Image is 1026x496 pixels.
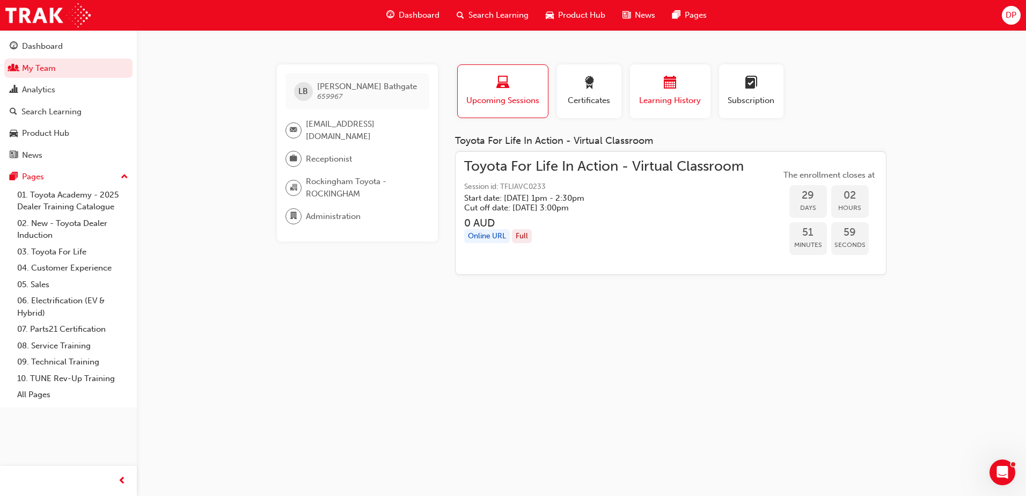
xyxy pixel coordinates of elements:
[614,4,664,26] a: news-iconNews
[298,85,308,98] span: LB
[457,9,464,22] span: search-icon
[378,4,448,26] a: guage-iconDashboard
[464,161,744,173] span: Toyota For Life In Action - Virtual Classroom
[4,167,133,187] button: Pages
[5,3,91,27] img: Trak
[4,102,133,122] a: Search Learning
[317,92,342,101] span: 659967
[664,4,715,26] a: pages-iconPages
[13,260,133,276] a: 04. Customer Experience
[317,82,417,91] span: [PERSON_NAME] Bathgate
[789,227,827,239] span: 51
[557,64,621,118] button: Certificates
[781,169,877,181] span: The enrollment closes at
[10,42,18,52] span: guage-icon
[4,123,133,143] a: Product Hub
[386,9,394,22] span: guage-icon
[13,370,133,387] a: 10. TUNE Rev-Up Training
[10,85,18,95] span: chart-icon
[831,202,869,214] span: Hours
[13,244,133,260] a: 03. Toyota For Life
[22,40,63,53] div: Dashboard
[630,64,710,118] button: Learning History
[537,4,614,26] a: car-iconProduct Hub
[306,118,421,142] span: [EMAIL_ADDRESS][DOMAIN_NAME]
[664,76,677,91] span: calendar-icon
[789,202,827,214] span: Days
[13,338,133,354] a: 08. Service Training
[1006,9,1016,21] span: DP
[464,161,877,266] a: Toyota For Life In Action - Virtual ClassroomSession id: TFLIAVC0233Start date: [DATE] 1pm - 2:30...
[22,149,42,162] div: News
[831,239,869,251] span: Seconds
[121,170,128,184] span: up-icon
[464,193,727,203] h5: Start date: [DATE] 1pm - 2:30pm
[512,229,532,244] div: Full
[565,94,613,107] span: Certificates
[468,9,529,21] span: Search Learning
[719,64,783,118] button: Subscription
[789,239,827,251] span: Minutes
[635,9,655,21] span: News
[464,229,510,244] div: Online URL
[306,176,421,200] span: Rockingham Toyota - ROCKINGHAM
[672,9,680,22] span: pages-icon
[290,209,297,223] span: department-icon
[4,37,133,56] a: Dashboard
[745,76,758,91] span: learningplan-icon
[583,76,596,91] span: award-icon
[13,215,133,244] a: 02. New - Toyota Dealer Induction
[831,189,869,202] span: 02
[496,76,509,91] span: laptop-icon
[990,459,1015,485] iframe: Intercom live chat
[558,9,605,21] span: Product Hub
[13,354,133,370] a: 09. Technical Training
[13,293,133,321] a: 06. Electrification (EV & Hybrid)
[466,94,540,107] span: Upcoming Sessions
[727,94,775,107] span: Subscription
[10,151,18,161] span: news-icon
[464,203,727,213] h5: Cut off date: [DATE] 3:00pm
[10,64,18,74] span: people-icon
[455,135,886,147] div: Toyota For Life In Action - Virtual Classroom
[831,227,869,239] span: 59
[10,172,18,182] span: pages-icon
[1002,6,1021,25] button: DP
[789,189,827,202] span: 29
[13,321,133,338] a: 07. Parts21 Certification
[21,106,82,118] div: Search Learning
[10,129,18,138] span: car-icon
[22,127,69,140] div: Product Hub
[638,94,702,107] span: Learning History
[4,59,133,78] a: My Team
[13,187,133,215] a: 01. Toyota Academy - 2025 Dealer Training Catalogue
[10,107,17,117] span: search-icon
[399,9,439,21] span: Dashboard
[4,80,133,100] a: Analytics
[22,171,44,183] div: Pages
[22,84,55,96] div: Analytics
[306,153,352,165] span: Receptionist
[546,9,554,22] span: car-icon
[464,217,744,229] h3: 0 AUD
[4,145,133,165] a: News
[622,9,631,22] span: news-icon
[13,276,133,293] a: 05. Sales
[118,475,126,488] span: prev-icon
[685,9,707,21] span: Pages
[457,64,548,118] button: Upcoming Sessions
[4,34,133,167] button: DashboardMy TeamAnalyticsSearch LearningProduct HubNews
[464,181,744,193] span: Session id: TFLIAVC0233
[290,181,297,195] span: organisation-icon
[448,4,537,26] a: search-iconSearch Learning
[290,152,297,166] span: briefcase-icon
[306,210,361,223] span: Administration
[290,123,297,137] span: email-icon
[13,386,133,403] a: All Pages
